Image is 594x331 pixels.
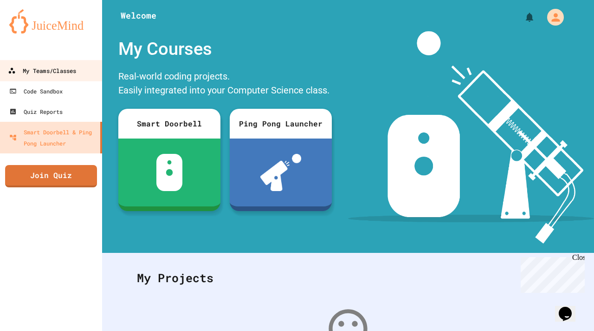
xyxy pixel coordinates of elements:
[9,126,97,149] div: Smart Doorbell & Ping Pong Launcher
[555,294,585,322] iframe: chat widget
[128,260,568,296] div: My Projects
[260,154,302,191] img: ppl-with-ball.png
[4,4,64,59] div: Chat with us now!Close
[156,154,183,191] img: sdb-white.svg
[537,7,566,28] div: My Account
[9,106,63,117] div: Quiz Reports
[9,9,93,33] img: logo-orange.svg
[118,109,220,139] div: Smart Doorbell
[9,86,63,97] div: Code Sandbox
[114,31,336,67] div: My Courses
[517,253,585,293] iframe: chat widget
[507,9,537,25] div: My Notifications
[230,109,332,139] div: Ping Pong Launcher
[348,31,594,244] img: banner-image-my-projects.png
[8,65,76,77] div: My Teams/Classes
[5,165,97,187] a: Join Quiz
[114,67,336,102] div: Real-world coding projects. Easily integrated into your Computer Science class.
